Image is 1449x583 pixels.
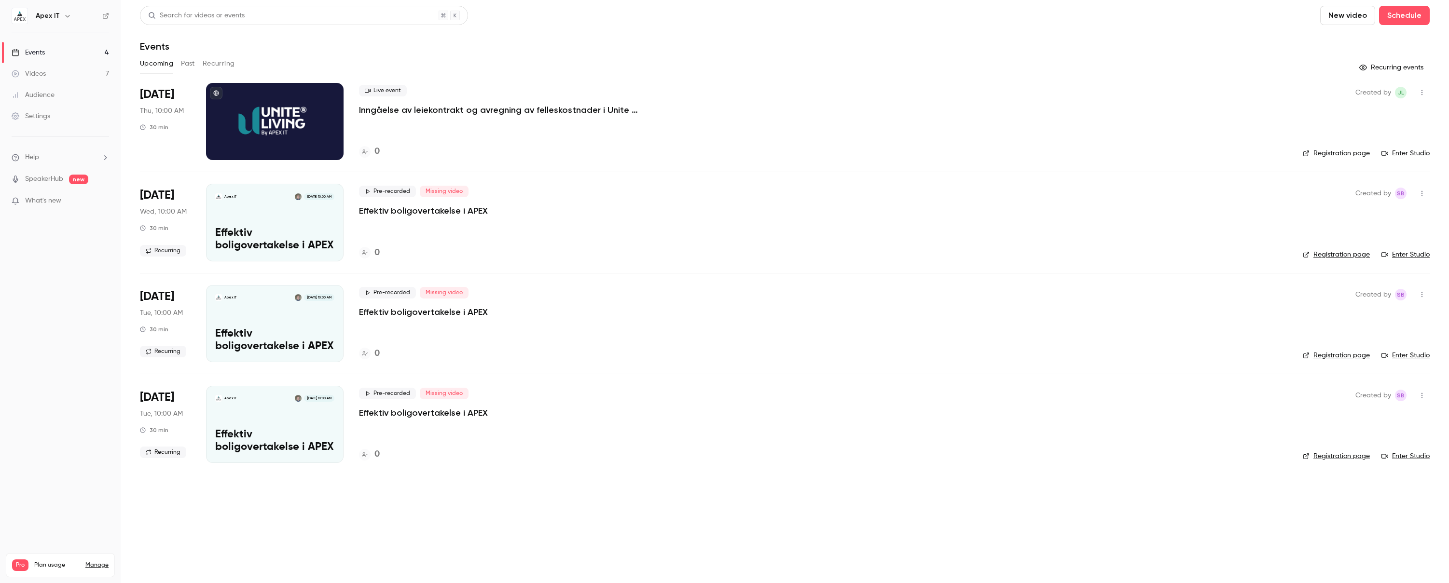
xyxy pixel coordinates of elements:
div: 30 min [140,123,168,131]
li: help-dropdown-opener [12,152,109,163]
a: 0 [359,145,380,158]
div: Aug 18 Tue, 10:00 AM (Europe/Oslo) [140,386,191,463]
span: Julie Lunde Ophus [1395,87,1407,98]
a: Enter Studio [1381,351,1430,360]
button: Past [181,56,195,71]
h4: 0 [374,246,380,259]
span: Pro [12,559,28,571]
span: Created by [1355,188,1391,199]
a: 0 [359,347,380,360]
span: Ståle Bjørgvik [1395,390,1407,401]
a: Inngåelse av leiekontrakt og avregning av felleskostnader i Unite Living [359,104,649,116]
h4: 0 [374,347,380,360]
a: Enter Studio [1381,451,1430,461]
span: [DATE] 10:00 AM [304,193,334,200]
a: 0 [359,448,380,461]
div: 30 min [140,426,168,434]
a: Effektiv boligovertakelse i APEXApex ITStåle Bjørgvik[DATE] 10:00 AMEffektiv boligovertakelse i APEX [206,386,344,463]
a: Effektiv boligovertakelse i APEXApex ITStåle Bjørgvik[DATE] 10:00 AMEffektiv boligovertakelse i APEX [206,184,344,261]
div: 30 min [140,325,168,333]
span: new [69,175,88,184]
img: Effektiv boligovertakelse i APEX [215,294,222,301]
span: Thu, 10:00 AM [140,106,184,116]
img: Ståle Bjørgvik [295,294,302,301]
span: Plan usage [34,561,80,569]
span: Live event [359,85,407,96]
p: Apex IT [224,396,236,401]
span: SB [1397,188,1405,199]
span: [DATE] [140,188,174,203]
span: Pre-recorded [359,388,416,399]
button: Recurring events [1355,60,1430,75]
span: Pre-recorded [359,287,416,298]
span: Recurring [140,346,186,357]
span: Wed, 10:00 AM [140,207,187,217]
span: Tue, 10:00 AM [140,308,183,318]
div: Videos [12,69,46,79]
span: Created by [1355,87,1391,98]
button: Schedule [1379,6,1430,25]
a: Registration page [1303,451,1370,461]
div: Oct 30 Thu, 10:00 AM (Europe/Oslo) [140,83,191,160]
h4: 0 [374,145,380,158]
button: Upcoming [140,56,173,71]
span: SB [1397,390,1405,401]
p: Effektiv boligovertakelse i APEX [215,328,334,353]
a: 0 [359,246,380,259]
a: Enter Studio [1381,149,1430,158]
a: Manage [85,561,109,569]
span: Ståle Bjørgvik [1395,289,1407,300]
div: Jan 14 Wed, 10:00 AM (Europe/Oslo) [140,184,191,261]
div: Apr 21 Tue, 10:00 AM (Europe/Oslo) [140,285,191,362]
h4: 0 [374,448,380,461]
a: SpeakerHub [25,174,63,184]
h1: Events [140,41,169,52]
button: Recurring [203,56,235,71]
span: Recurring [140,447,186,458]
a: Effektiv boligovertakelse i APEX [359,407,488,419]
div: Search for videos or events [148,11,245,21]
img: Apex IT [12,8,28,24]
a: Registration page [1303,149,1370,158]
h6: Apex IT [36,11,60,21]
a: Registration page [1303,250,1370,259]
span: Created by [1355,390,1391,401]
button: New video [1320,6,1375,25]
img: Ståle Bjørgvik [295,395,302,402]
div: Settings [12,111,50,121]
span: Missing video [420,186,469,197]
div: 30 min [140,224,168,232]
span: [DATE] [140,87,174,102]
a: Effektiv boligovertakelse i APEX [359,205,488,217]
span: Tue, 10:00 AM [140,409,183,419]
span: [DATE] [140,390,174,405]
span: JL [1398,87,1404,98]
p: Effektiv boligovertakelse i APEX [215,227,334,252]
span: Missing video [420,388,469,399]
p: Apex IT [224,194,236,199]
span: Pre-recorded [359,186,416,197]
span: SB [1397,289,1405,300]
span: [DATE] 10:00 AM [304,294,334,301]
a: Registration page [1303,351,1370,360]
a: Effektiv boligovertakelse i APEX [359,306,488,318]
a: Enter Studio [1381,250,1430,259]
span: Ståle Bjørgvik [1395,188,1407,199]
img: Effektiv boligovertakelse i APEX [215,193,222,200]
div: Events [12,48,45,57]
div: Audience [12,90,55,100]
img: Ståle Bjørgvik [295,193,302,200]
span: Missing video [420,287,469,298]
span: What's new [25,196,61,206]
p: Effektiv boligovertakelse i APEX [215,429,334,454]
span: Created by [1355,289,1391,300]
p: Apex IT [224,295,236,300]
span: Recurring [140,245,186,257]
a: Effektiv boligovertakelse i APEXApex ITStåle Bjørgvik[DATE] 10:00 AMEffektiv boligovertakelse i APEX [206,285,344,362]
img: Effektiv boligovertakelse i APEX [215,395,222,402]
span: Help [25,152,39,163]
